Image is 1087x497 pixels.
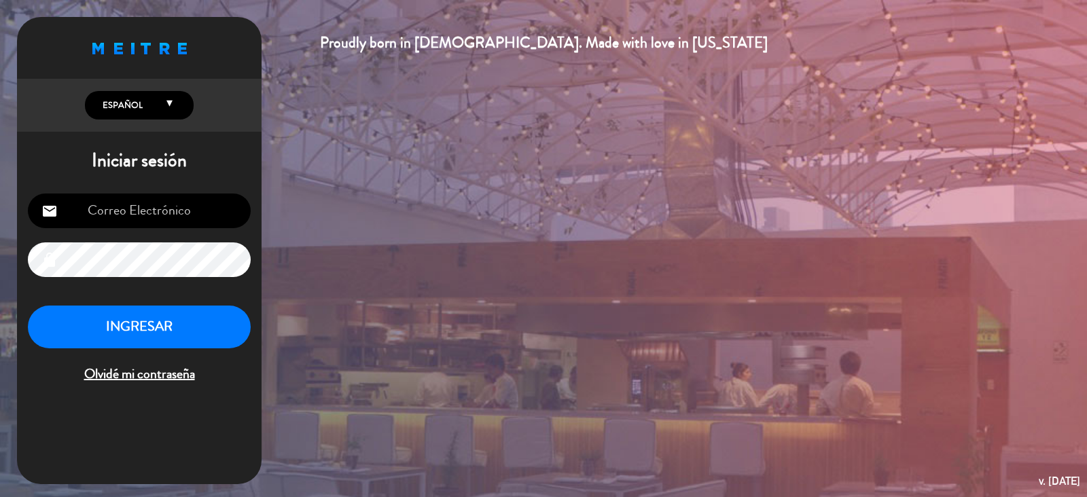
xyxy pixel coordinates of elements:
[41,252,58,268] i: lock
[1039,472,1080,490] div: v. [DATE]
[17,149,262,172] h1: Iniciar sesión
[28,363,251,386] span: Olvidé mi contraseña
[28,306,251,348] button: INGRESAR
[41,203,58,219] i: email
[28,194,251,228] input: Correo Electrónico
[99,98,143,112] span: Español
